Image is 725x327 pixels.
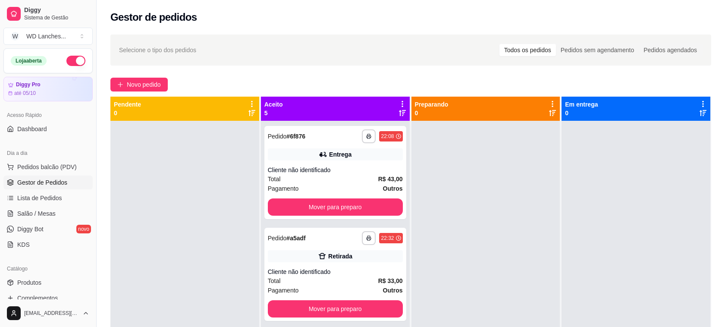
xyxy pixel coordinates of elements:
[127,80,161,89] span: Novo pedido
[565,109,598,117] p: 0
[381,235,394,242] div: 22:32
[264,109,283,117] p: 5
[268,133,287,140] span: Pedido
[3,3,93,24] a: DiggySistema de Gestão
[3,238,93,252] a: KDS
[268,276,281,286] span: Total
[268,286,299,295] span: Pagamento
[264,100,283,109] p: Aceito
[14,90,36,97] article: até 05/10
[17,278,41,287] span: Produtos
[286,235,305,242] strong: # a5adf
[3,262,93,276] div: Catálogo
[24,14,89,21] span: Sistema de Gestão
[381,133,394,140] div: 22:08
[415,109,449,117] p: 0
[26,32,66,41] div: WD Lanches ...
[17,225,44,233] span: Diggy Bot
[66,56,85,66] button: Alterar Status
[3,303,93,324] button: [EMAIL_ADDRESS][DOMAIN_NAME]
[3,176,93,189] a: Gestor de Pedidos
[378,277,403,284] strong: R$ 33,00
[11,32,19,41] span: W
[3,207,93,220] a: Salão / Mesas
[3,77,93,101] a: Diggy Proaté 05/10
[17,178,67,187] span: Gestor de Pedidos
[383,185,403,192] strong: Outros
[383,287,403,294] strong: Outros
[17,209,56,218] span: Salão / Mesas
[17,194,62,202] span: Lista de Pedidos
[3,222,93,236] a: Diggy Botnovo
[268,184,299,193] span: Pagamento
[268,235,287,242] span: Pedido
[3,291,93,305] a: Complementos
[268,198,403,216] button: Mover para preparo
[268,174,281,184] span: Total
[3,122,93,136] a: Dashboard
[268,267,403,276] div: Cliente não identificado
[556,44,639,56] div: Pedidos sem agendamento
[268,166,403,174] div: Cliente não identificado
[565,100,598,109] p: Em entrega
[329,150,352,159] div: Entrega
[17,125,47,133] span: Dashboard
[24,310,79,317] span: [EMAIL_ADDRESS][DOMAIN_NAME]
[17,163,77,171] span: Pedidos balcão (PDV)
[3,191,93,205] a: Lista de Pedidos
[415,100,449,109] p: Preparando
[114,109,141,117] p: 0
[3,160,93,174] button: Pedidos balcão (PDV)
[17,294,58,302] span: Complementos
[328,252,352,261] div: Retirada
[3,108,93,122] div: Acesso Rápido
[3,276,93,289] a: Produtos
[17,240,30,249] span: KDS
[117,82,123,88] span: plus
[3,146,93,160] div: Dia a dia
[286,133,305,140] strong: # 6f876
[110,78,168,91] button: Novo pedido
[11,56,47,66] div: Loja aberta
[3,28,93,45] button: Select a team
[378,176,403,182] strong: R$ 43,00
[268,300,403,318] button: Mover para preparo
[119,45,196,55] span: Selecione o tipo dos pedidos
[639,44,702,56] div: Pedidos agendados
[16,82,41,88] article: Diggy Pro
[24,6,89,14] span: Diggy
[499,44,556,56] div: Todos os pedidos
[110,10,197,24] h2: Gestor de pedidos
[114,100,141,109] p: Pendente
